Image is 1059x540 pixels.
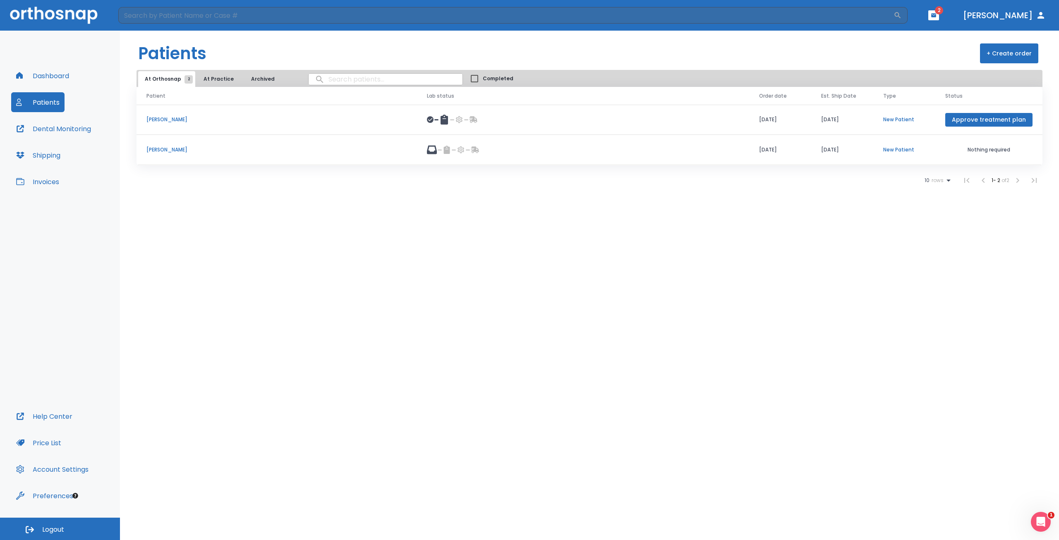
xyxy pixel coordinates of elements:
[749,105,811,135] td: [DATE]
[427,92,454,100] span: Lab status
[11,486,78,506] button: Preferences
[883,116,925,123] p: New Patient
[10,7,98,24] img: Orthosnap
[11,66,74,86] button: Dashboard
[1031,512,1051,532] iframe: Intercom live chat
[945,146,1033,154] p: Nothing required
[945,92,963,100] span: Status
[146,146,407,154] p: [PERSON_NAME]
[925,178,930,183] span: 10
[146,116,407,123] p: [PERSON_NAME]
[118,7,894,24] input: Search by Patient Name or Case #
[11,433,66,453] button: Price List
[992,177,1001,184] span: 1 - 2
[980,43,1038,63] button: + Create order
[72,492,79,499] div: Tooltip anchor
[11,119,96,139] button: Dental Monitoring
[945,113,1033,127] button: Approve treatment plan
[11,459,93,479] button: Account Settings
[821,92,856,100] span: Est. Ship Date
[138,71,285,87] div: tabs
[11,92,65,112] button: Patients
[11,172,64,192] button: Invoices
[1048,512,1054,518] span: 1
[960,8,1049,23] button: [PERSON_NAME]
[138,41,206,66] h1: Patients
[759,92,787,100] span: Order date
[483,75,513,82] span: Completed
[811,135,873,165] td: [DATE]
[146,92,165,100] span: Patient
[883,146,925,154] p: New Patient
[883,92,896,100] span: Type
[811,105,873,135] td: [DATE]
[42,525,64,534] span: Logout
[309,71,462,87] input: search
[930,178,944,183] span: rows
[749,135,811,165] td: [DATE]
[242,71,283,87] button: Archived
[11,145,65,165] button: Shipping
[11,406,77,426] button: Help Center
[184,75,193,84] span: 2
[1001,177,1009,184] span: of 2
[145,75,189,83] span: At Orthosnap
[935,6,943,14] span: 2
[197,71,240,87] button: At Practice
